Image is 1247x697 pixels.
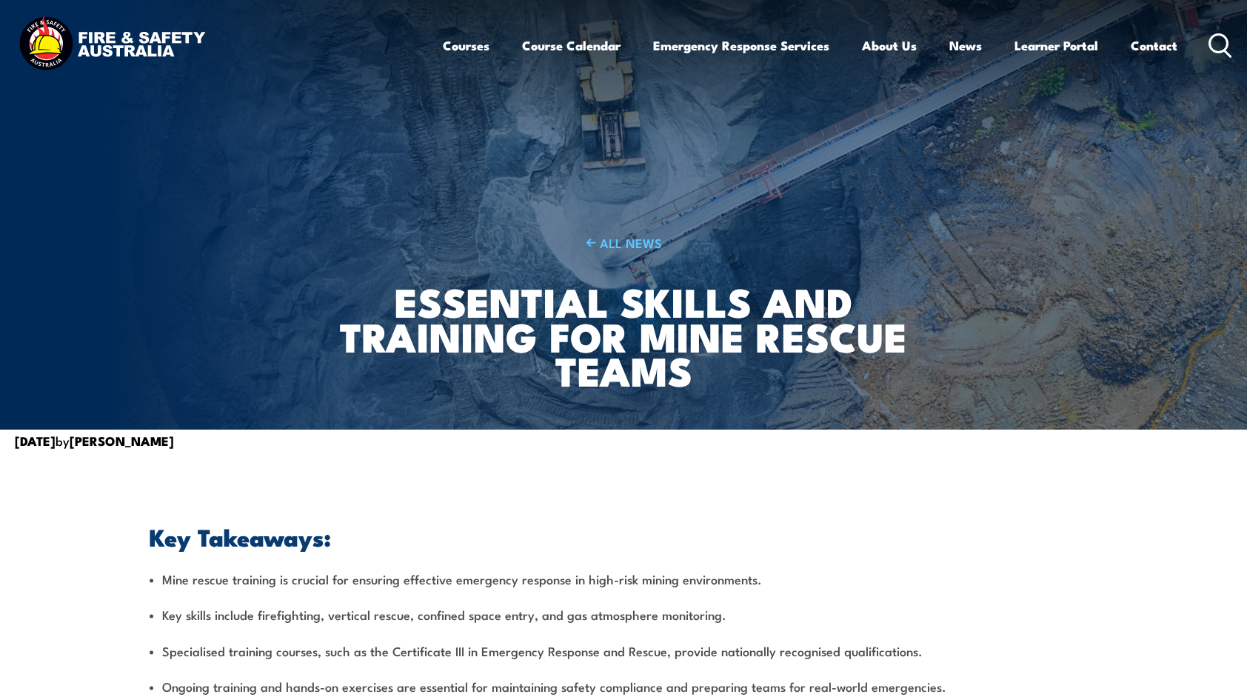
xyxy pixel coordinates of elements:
a: Learner Portal [1014,26,1098,65]
strong: [DATE] [15,431,56,450]
li: Ongoing training and hands-on exercises are essential for maintaining safety compliance and prepa... [150,678,1097,695]
a: Courses [443,26,489,65]
li: Mine rescue training is crucial for ensuring effective emergency response in high-risk mining env... [150,570,1097,587]
a: About Us [862,26,917,65]
li: Specialised training courses, such as the Certificate III in Emergency Response and Rescue, provi... [150,642,1097,659]
a: ALL NEWS [332,234,915,251]
strong: [PERSON_NAME] [70,431,174,450]
span: by [15,431,174,450]
a: Contact [1131,26,1177,65]
li: Key skills include firefighting, vertical rescue, confined space entry, and gas atmosphere monito... [150,606,1097,623]
a: Course Calendar [522,26,621,65]
h1: Essential Skills and Training for Mine Rescue Teams [332,284,915,387]
h2: Key Takeaways: [150,526,1097,547]
a: Emergency Response Services [653,26,829,65]
a: News [949,26,982,65]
